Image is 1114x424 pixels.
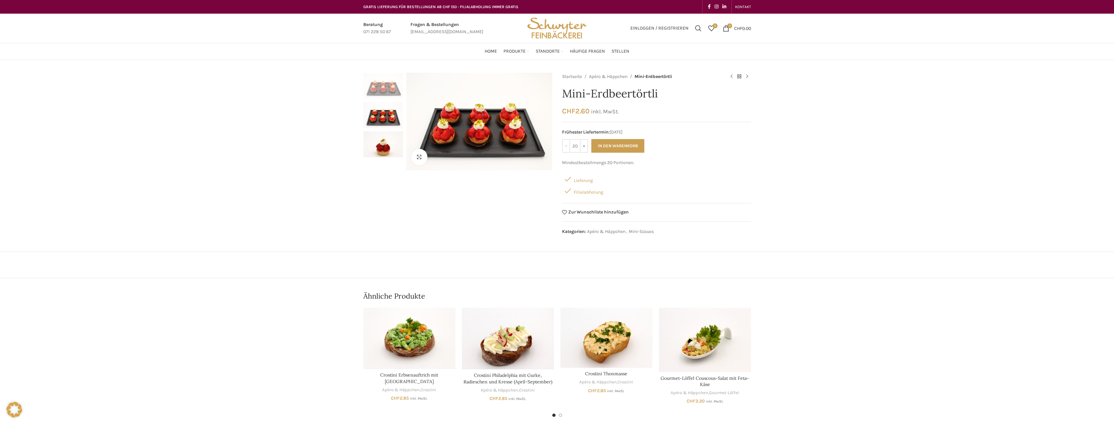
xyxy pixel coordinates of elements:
[363,102,403,128] img: Mini-Erdbeertörtli – Bild 2
[627,22,692,35] a: Einloggen / Registrieren
[734,25,751,31] bdi: 0.00
[552,414,556,417] li: Go to slide 1
[618,379,633,385] a: Crostini
[570,139,580,153] input: Produktmenge
[719,22,754,35] a: 0 CHF0.00
[363,131,403,161] div: 3 / 3
[588,388,606,393] bdi: 2.85
[391,395,400,401] span: CHF
[562,73,721,81] nav: Breadcrumb
[562,229,586,234] span: Kategorien:
[363,102,403,131] div: 2 / 3
[360,308,459,401] div: 1 / 8
[363,308,455,369] a: Crostini Erbsenauftrich mit Philadelphia
[562,139,570,153] input: -
[570,48,605,55] span: Häufige Fragen
[363,5,518,9] span: GRATIS LIEFERUNG FÜR BESTELLUNGEN AB CHF 150 - FILIALABHOLUNG IMMER GRATIS
[713,23,718,28] span: 0
[743,73,751,81] a: Next product
[734,25,742,31] span: CHF
[706,399,723,404] small: inkl. MwSt.
[587,229,625,234] a: Apéro & Häppchen
[659,308,751,372] a: Gourmet-Löffel Couscous-Salat mit Feta-Käse
[562,159,751,166] div: Mindestbestellmenge 20 Portionen.
[568,210,629,214] span: Zur Wunschliste hinzufügen
[525,25,589,31] a: Site logo
[382,387,420,393] a: Apéro & Häppchen
[692,22,705,35] div: Suchen
[508,397,526,401] small: inkl. MwSt.
[519,387,535,393] a: Crostini
[661,375,749,388] a: Gourmet-Löffel Couscous-Salat mit Feta-Käse
[687,398,705,404] bdi: 3.20
[591,139,644,153] button: In den Warenkorb
[727,23,732,28] span: 0
[591,108,619,115] small: inkl. MwSt.
[562,185,751,197] div: Filialabholung
[559,414,562,417] li: Go to slide 2
[490,396,507,401] bdi: 2.85
[560,308,652,368] a: Crostini Thonmasse
[705,22,718,35] a: 0
[490,396,498,401] span: CHF
[363,73,403,102] div: 1 / 3
[463,372,552,385] a: Crostini Philadelphia mit Gurke, Radieschen und Kresse (April-September)
[705,22,718,35] div: Meine Wunschliste
[562,129,751,136] span: [DATE]
[671,390,708,396] a: Apéro & Häppchen
[732,0,754,13] div: Secondary navigation
[656,308,754,404] div: 4 / 8
[589,73,627,80] a: Apéro & Häppchen
[635,73,672,80] span: Mini-Erdbeertörtli
[713,2,720,11] a: Instagram social link
[607,389,624,393] small: inkl. MwSt.
[626,228,627,235] span: ,
[735,5,751,9] span: KONTAKT
[611,48,629,55] span: Stellen
[536,45,563,58] a: Standorte
[481,387,518,393] a: Apéro & Häppchen
[462,308,554,369] a: Crostini Philadelphia mit Gurke, Radieschen und Kresse (April-September)
[459,308,557,401] div: 2 / 8
[363,387,455,393] div: ,
[659,390,751,396] div: ,
[588,388,597,393] span: CHF
[503,48,526,55] span: Produkte
[363,291,425,301] span: Ähnliche Produkte
[706,2,713,11] a: Facebook social link
[363,131,403,157] img: Mini-Erdbeertörtli – Bild 3
[421,387,436,393] a: Crostini
[570,45,605,58] a: Häufige Fragen
[557,308,656,393] div: 3 / 8
[363,73,403,99] img: Mini-Erdbeertörtli
[405,73,554,170] div: 1 / 3
[536,48,560,55] span: Standorte
[525,14,589,43] img: Bäckerei Schwyter
[410,396,427,401] small: inkl. MwSt.
[709,390,739,396] a: Gourmet-Löffel
[485,48,497,55] span: Home
[630,26,689,31] span: Einloggen / Registrieren
[503,45,529,58] a: Produkte
[629,229,654,234] a: Mini-Süsses
[363,21,391,36] a: Infobox link
[410,21,483,36] a: Infobox link
[562,210,629,215] a: Zur Wunschliste hinzufügen
[735,0,751,13] a: KONTAKT
[611,45,629,58] a: Stellen
[562,107,575,115] span: CHF
[562,87,751,100] h1: Mini-Erdbeertörtli
[562,129,610,135] span: Frühester Liefertermin:
[562,107,589,115] bdi: 2.60
[580,139,588,153] input: +
[360,45,754,58] div: Main navigation
[462,387,554,393] div: ,
[728,73,735,81] a: Previous product
[560,379,652,385] div: ,
[720,2,728,11] a: Linkedin social link
[380,372,438,384] a: Crostini Erbsenauftrich mit [GEOGRAPHIC_DATA]
[562,73,582,80] a: Startseite
[687,398,695,404] span: CHF
[579,379,617,385] a: Apéro & Häppchen
[585,371,627,377] a: Crostini Thonmasse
